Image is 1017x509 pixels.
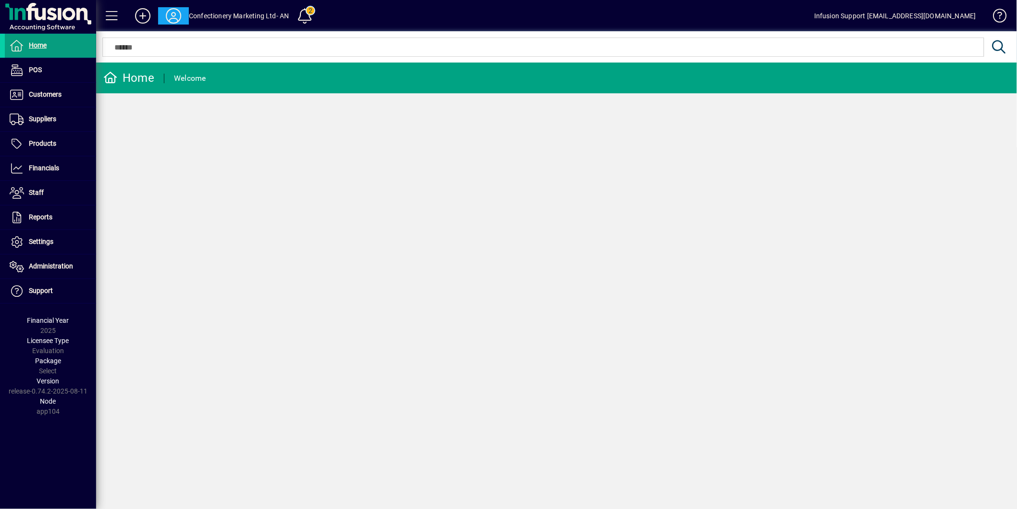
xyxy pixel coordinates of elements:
span: Administration [29,262,73,270]
span: Home [29,41,47,49]
span: Licensee Type [27,337,69,344]
span: Suppliers [29,115,56,123]
div: Infusion Support [EMAIL_ADDRESS][DOMAIN_NAME] [814,8,976,24]
div: Confectionery Marketing Ltd- AN [189,8,289,24]
a: Staff [5,181,96,205]
a: POS [5,58,96,82]
a: Suppliers [5,107,96,131]
span: Package [35,357,61,365]
span: Products [29,140,56,147]
a: Knowledge Base [986,2,1005,33]
div: Home [103,70,154,86]
a: Support [5,279,96,303]
a: Products [5,132,96,156]
span: Reports [29,213,52,221]
span: POS [29,66,42,74]
span: Version [37,377,60,385]
a: Settings [5,230,96,254]
a: Customers [5,83,96,107]
span: Node [40,397,56,405]
span: Customers [29,90,62,98]
a: Administration [5,254,96,279]
span: Financial Year [27,317,69,324]
span: Settings [29,238,53,245]
button: Add [127,7,158,25]
span: Support [29,287,53,294]
a: Reports [5,205,96,229]
span: Financials [29,164,59,172]
span: Staff [29,189,44,196]
button: Profile [158,7,189,25]
a: Financials [5,156,96,180]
